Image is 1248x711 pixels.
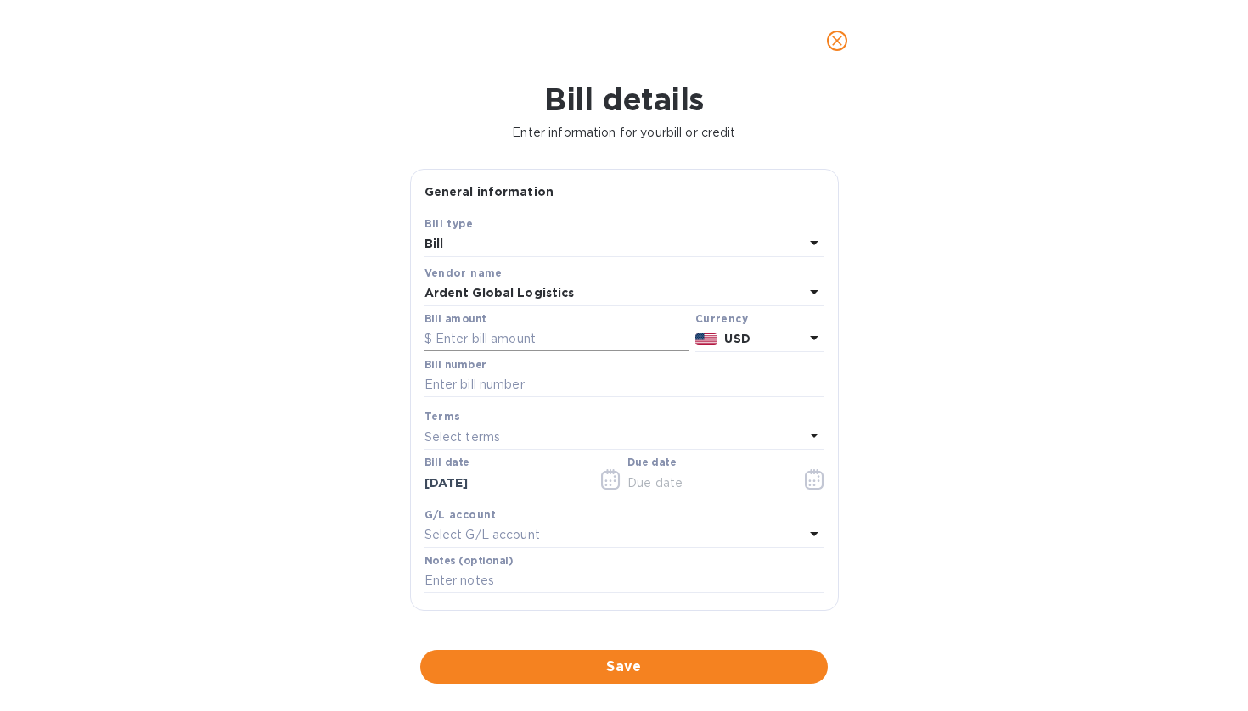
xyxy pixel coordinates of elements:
input: Enter bill number [424,372,824,398]
p: Select G/L account [424,526,540,544]
b: Vendor name [424,266,503,279]
p: Select terms [424,428,501,446]
b: Ardent Global Logistics [424,286,575,300]
input: Due date [627,470,788,495]
b: G/L account [424,508,497,521]
input: $ Enter bill amount [424,327,689,352]
input: Select date [424,470,585,495]
b: General information [424,185,554,199]
p: Enter information for your bill or credit [14,124,1234,142]
input: Enter notes [424,568,824,594]
label: Bill number [424,360,486,370]
label: Due date [627,458,676,468]
label: Bill amount [424,314,486,324]
img: USD [695,333,718,345]
label: Notes (optional) [424,556,514,566]
span: Save [434,657,814,677]
button: Save [420,650,828,684]
b: Terms [424,410,461,423]
h1: Bill details [14,81,1234,117]
b: Bill [424,237,444,250]
b: Currency [695,312,748,325]
label: Bill date [424,458,469,468]
button: close [817,20,857,61]
b: USD [724,332,750,345]
b: Bill type [424,217,474,230]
